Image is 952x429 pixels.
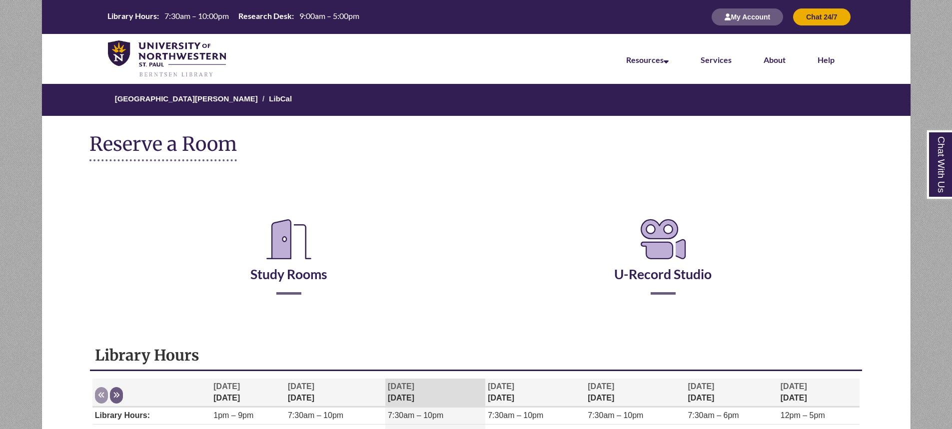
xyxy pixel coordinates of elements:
span: 7:30am – 10pm [288,411,343,420]
span: 7:30am – 10pm [488,411,543,420]
span: [DATE] [588,382,614,391]
th: [DATE] [778,379,860,407]
a: Resources [626,55,669,64]
span: [DATE] [781,382,807,391]
span: [DATE] [288,382,314,391]
span: [DATE] [213,382,240,391]
th: [DATE] [685,379,778,407]
a: U-Record Studio [614,241,712,282]
table: Hours Today [103,10,363,22]
button: My Account [712,8,783,25]
a: Help [818,55,835,64]
h1: Library Hours [95,346,858,365]
a: My Account [712,12,783,21]
th: [DATE] [211,379,285,407]
span: 7:30am – 10pm [388,411,443,420]
a: Chat 24/7 [793,12,850,21]
button: Next week [110,387,123,404]
th: [DATE] [385,379,485,407]
a: About [764,55,786,64]
th: [DATE] [585,379,685,407]
a: [GEOGRAPHIC_DATA][PERSON_NAME] [115,94,258,103]
td: Library Hours: [92,408,211,425]
img: UNWSP Library Logo [108,40,226,78]
span: 7:30am – 6pm [688,411,739,420]
th: [DATE] [285,379,385,407]
span: 7:30am – 10:00pm [164,11,229,20]
span: 12pm – 5pm [781,411,825,420]
a: LibCal [269,94,292,103]
span: [DATE] [388,382,414,391]
span: [DATE] [488,382,514,391]
a: Hours Today [103,10,363,23]
span: 1pm – 9pm [213,411,253,420]
div: Reserve a Room [89,186,863,324]
span: 7:30am – 10pm [588,411,643,420]
nav: Breadcrumb [19,84,933,116]
th: Library Hours: [103,10,160,21]
th: Research Desk: [234,10,295,21]
button: Previous week [95,387,108,404]
a: Study Rooms [250,241,327,282]
h1: Reserve a Room [89,133,237,161]
span: [DATE] [688,382,714,391]
a: Services [701,55,732,64]
span: 9:00am – 5:00pm [299,11,359,20]
th: [DATE] [485,379,585,407]
button: Chat 24/7 [793,8,850,25]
